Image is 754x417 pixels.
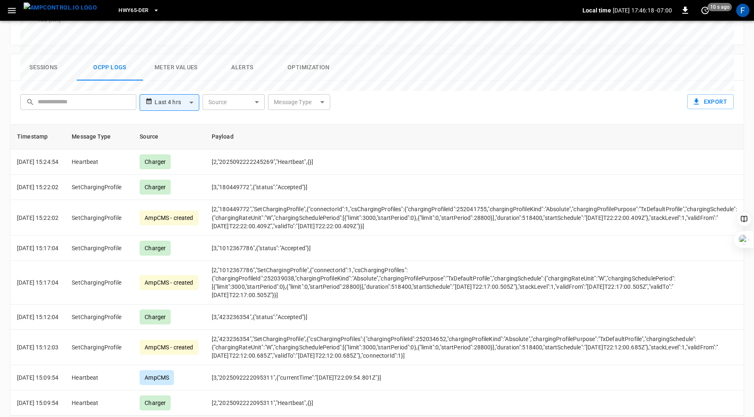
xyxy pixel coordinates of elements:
[17,373,58,382] p: [DATE] 15:09:54
[205,365,745,390] td: [3,"2025092222095311",{"currentTime":"[DATE]T22:09:54.801Z"}]
[143,54,209,81] button: Meter Values
[736,4,749,17] div: profile-icon
[140,395,171,410] div: Charger
[205,305,745,330] td: [3,"423236354",{"status":"Accepted"}]
[205,330,745,365] td: [2,"423236354","SetChargingProfile",{"csChargingProfiles":{"chargingProfileId":252034652,"chargin...
[17,158,58,166] p: [DATE] 15:24:54
[77,54,143,81] button: Ocpp logs
[17,214,58,222] p: [DATE] 15:22:02
[687,94,734,110] button: Export
[205,124,745,149] th: Payload
[17,313,58,321] p: [DATE] 15:12:04
[118,6,148,15] span: HWY65-DER
[140,340,198,355] div: AmpCMS - created
[65,124,133,149] th: Message Type
[65,261,133,305] td: SetChargingProfile
[24,2,97,13] img: ampcontrol.io logo
[205,236,745,261] td: [3,"1012367786",{"status":"Accepted"}]
[140,370,174,385] div: AmpCMS
[65,236,133,261] td: SetChargingProfile
[708,3,732,11] span: 10 s ago
[65,305,133,330] td: SetChargingProfile
[155,95,199,110] div: Last 4 hrs
[613,6,672,15] p: [DATE] 17:46:18 -07:00
[10,54,77,81] button: Sessions
[65,330,133,365] td: SetChargingProfile
[65,390,133,416] td: Heartbeat
[17,183,58,191] p: [DATE] 15:22:02
[209,54,275,81] button: Alerts
[140,310,171,324] div: Charger
[140,275,198,290] div: AmpCMS - created
[582,6,611,15] p: Local time
[65,365,133,390] td: Heartbeat
[698,4,712,17] button: set refresh interval
[17,278,58,287] p: [DATE] 15:17:04
[115,2,162,19] button: HWY65-DER
[205,261,745,305] td: [2,"1012367786","SetChargingProfile",{"connectorId":1,"csChargingProfiles":{"chargingProfileId":2...
[17,244,58,252] p: [DATE] 15:17:04
[133,124,205,149] th: Source
[205,390,745,416] td: [2,"2025092222095311","Heartbeat",{}]
[10,124,65,149] th: Timestamp
[17,343,58,351] p: [DATE] 15:12:03
[275,54,342,81] button: Optimization
[17,399,58,407] p: [DATE] 15:09:54
[140,241,171,256] div: Charger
